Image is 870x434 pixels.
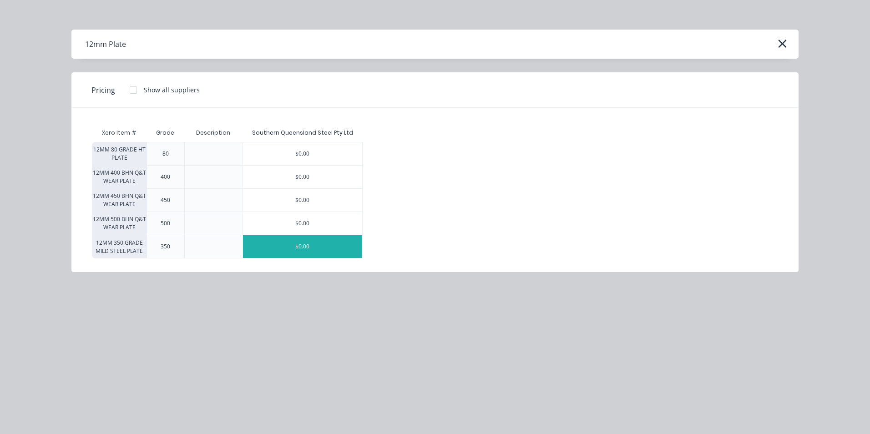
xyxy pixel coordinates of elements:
div: 12MM 500 BHN Q&T WEAR PLATE [92,212,147,235]
div: Show all suppliers [144,85,200,95]
div: Xero Item # [92,124,147,142]
div: 350 [161,242,170,251]
div: 12MM 400 BHN Q&T WEAR PLATE [92,165,147,188]
div: $0.00 [243,166,363,188]
div: 450 [161,196,170,204]
div: 12MM 450 BHN Q&T WEAR PLATE [92,188,147,212]
div: $0.00 [243,212,363,235]
div: 80 [162,150,169,158]
div: 500 [161,219,170,227]
div: $0.00 [243,235,363,258]
div: 400 [161,173,170,181]
div: Southern Queensland Steel Pty Ltd [252,129,353,137]
div: $0.00 [243,189,363,212]
div: 12mm Plate [85,39,126,50]
div: 12MM 350 GRADE MILD STEEL PLATE [92,235,147,258]
div: $0.00 [243,142,363,165]
span: Pricing [91,85,115,96]
div: Description [189,121,238,144]
div: 12MM 80 GRADE HT PLATE [92,142,147,165]
div: Grade [149,121,182,144]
